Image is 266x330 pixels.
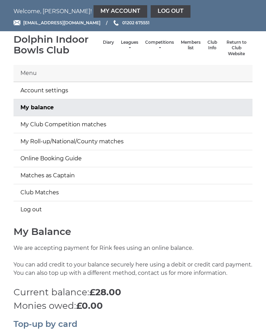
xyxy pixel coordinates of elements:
[14,65,252,82] div: Menu
[181,40,201,51] a: Members list
[14,226,252,237] h1: My Balance
[14,5,252,18] nav: Welcome, [PERSON_NAME]!
[14,286,252,299] p: Current balance:
[114,20,118,26] img: Phone us
[14,34,99,56] div: Dolphin Indoor Bowls Club
[14,116,252,133] a: My Club Competition matches
[14,201,252,218] a: Log out
[14,20,20,25] img: Email
[94,5,147,18] a: My Account
[14,184,252,201] a: Club Matches
[14,82,252,99] a: Account settings
[23,20,100,25] span: [EMAIL_ADDRESS][DOMAIN_NAME]
[89,287,121,298] strong: £28.00
[14,150,252,167] a: Online Booking Guide
[145,40,174,51] a: Competitions
[14,167,252,184] a: Matches as Captain
[14,19,100,26] a: Email [EMAIL_ADDRESS][DOMAIN_NAME]
[14,244,252,286] p: We are accepting payment for Rink fees using an online balance. You can add credit to your balanc...
[14,320,252,329] h2: Top-up by card
[76,300,103,311] strong: £0.00
[14,133,252,150] a: My Roll-up/National/County matches
[14,299,252,313] p: Monies owed:
[14,99,252,116] a: My balance
[122,20,150,25] span: 01202 675551
[113,19,150,26] a: Phone us 01202 675551
[224,40,249,57] a: Return to Club Website
[121,40,138,51] a: Leagues
[207,40,217,51] a: Club Info
[103,40,114,45] a: Diary
[151,5,190,18] a: Log out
